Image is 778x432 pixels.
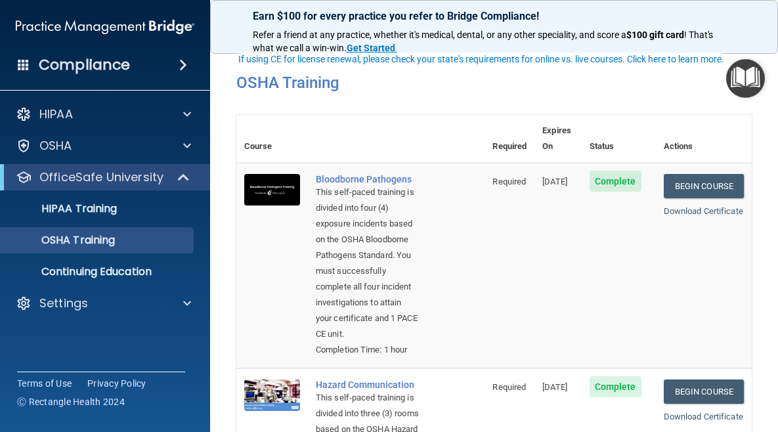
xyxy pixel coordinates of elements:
span: [DATE] [542,177,567,186]
span: Required [492,177,526,186]
a: Privacy Policy [87,377,146,390]
span: Required [492,382,526,392]
a: HIPAA [16,106,191,122]
p: OfficeSafe University [39,169,163,185]
p: Continuing Education [9,265,188,278]
a: Begin Course [664,379,744,404]
a: Bloodborne Pathogens [316,174,419,184]
a: Download Certificate [664,206,743,216]
a: OfficeSafe University [16,169,190,185]
p: Settings [39,295,88,311]
p: HIPAA Training [9,202,117,215]
th: Required [485,115,534,163]
th: Actions [656,115,752,163]
a: OSHA [16,138,191,154]
a: Download Certificate [664,412,743,421]
h4: Compliance [39,56,130,74]
th: Status [582,115,656,163]
strong: Get Started [347,43,395,53]
img: PMB logo [16,14,194,40]
h4: OSHA Training [236,74,752,92]
th: Expires On [534,115,582,163]
span: [DATE] [542,382,567,392]
div: Completion Time: 1 hour [316,342,419,358]
a: Begin Course [664,174,744,198]
th: Course [236,115,308,163]
a: Get Started [347,43,397,53]
strong: $100 gift card [626,30,684,40]
a: Hazard Communication [316,379,419,390]
a: Settings [16,295,191,311]
span: Complete [590,376,641,397]
span: Refer a friend at any practice, whether it's medical, dental, or any other speciality, and score a [253,30,626,40]
div: This self-paced training is divided into four (4) exposure incidents based on the OSHA Bloodborne... [316,184,419,342]
a: Terms of Use [17,377,72,390]
p: OSHA Training [9,234,115,247]
span: Ⓒ Rectangle Health 2024 [17,395,125,408]
p: Earn $100 for every practice you refer to Bridge Compliance! [253,10,735,22]
button: Open Resource Center [726,59,765,98]
div: If using CE for license renewal, please check your state's requirements for online vs. live cours... [238,54,724,64]
button: If using CE for license renewal, please check your state's requirements for online vs. live cours... [236,53,726,66]
p: OSHA [39,138,72,154]
span: Complete [590,171,641,192]
p: HIPAA [39,106,73,122]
